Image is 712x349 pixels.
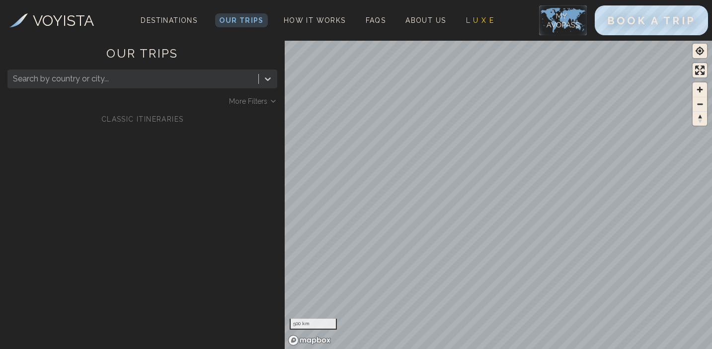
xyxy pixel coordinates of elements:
[693,112,707,126] span: Reset bearing to north
[219,16,264,24] span: Our Trips
[405,16,446,24] span: About Us
[285,39,712,349] canvas: Map
[9,13,28,27] img: Voyista Logo
[280,13,350,27] a: How It Works
[290,319,336,330] div: 500 km
[693,63,707,77] button: Enter fullscreen
[607,14,696,27] span: BOOK A TRIP
[693,111,707,126] button: Reset bearing to north
[693,97,707,111] button: Zoom out
[137,12,201,42] span: Destinations
[284,16,346,24] span: How It Works
[595,5,708,35] button: BOOK A TRIP
[466,16,494,24] span: L U X E
[9,9,94,32] a: VOYISTA
[693,44,707,58] button: Find my location
[539,5,587,35] img: My Account
[215,13,268,27] a: Our Trips
[33,9,94,32] h3: VOYISTA
[362,13,390,27] a: FAQs
[595,17,708,26] a: BOOK A TRIP
[288,335,331,346] a: Mapbox homepage
[7,114,277,124] h2: CLASSIC ITINERARIES
[462,13,498,27] a: L U X E
[401,13,450,27] a: About Us
[366,16,386,24] span: FAQs
[229,96,267,106] span: More Filters
[7,46,277,70] h1: OUR TRIPS
[693,82,707,97] button: Zoom in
